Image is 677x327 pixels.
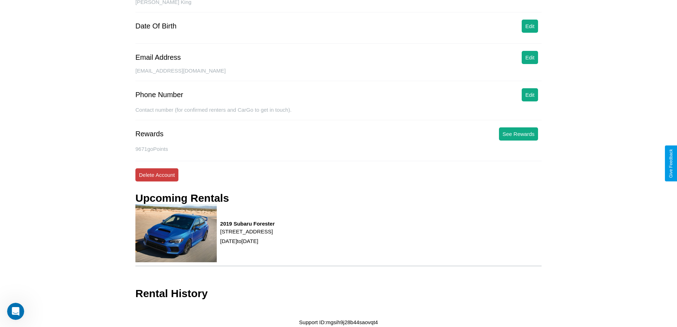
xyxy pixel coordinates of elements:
button: Edit [522,20,538,33]
button: Delete Account [135,168,178,181]
div: Phone Number [135,91,183,99]
button: Edit [522,88,538,101]
h3: Rental History [135,288,208,300]
div: Date Of Birth [135,22,177,30]
h3: 2019 Subaru Forester [220,221,275,227]
p: [DATE] to [DATE] [220,236,275,246]
iframe: Intercom live chat [7,303,24,320]
div: Rewards [135,130,163,138]
div: [EMAIL_ADDRESS][DOMAIN_NAME] [135,68,542,81]
button: See Rewards [499,127,538,141]
button: Edit [522,51,538,64]
h3: Upcoming Rentals [135,192,229,204]
img: rental [135,204,217,262]
div: Contact number (for confirmed renters and CarGo to get in touch). [135,107,542,120]
div: Email Address [135,53,181,62]
div: Give Feedback [668,149,673,178]
p: 9671 goPoints [135,144,542,154]
p: Support ID: mgsih9j28b44saovqt4 [299,317,378,327]
p: [STREET_ADDRESS] [220,227,275,236]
